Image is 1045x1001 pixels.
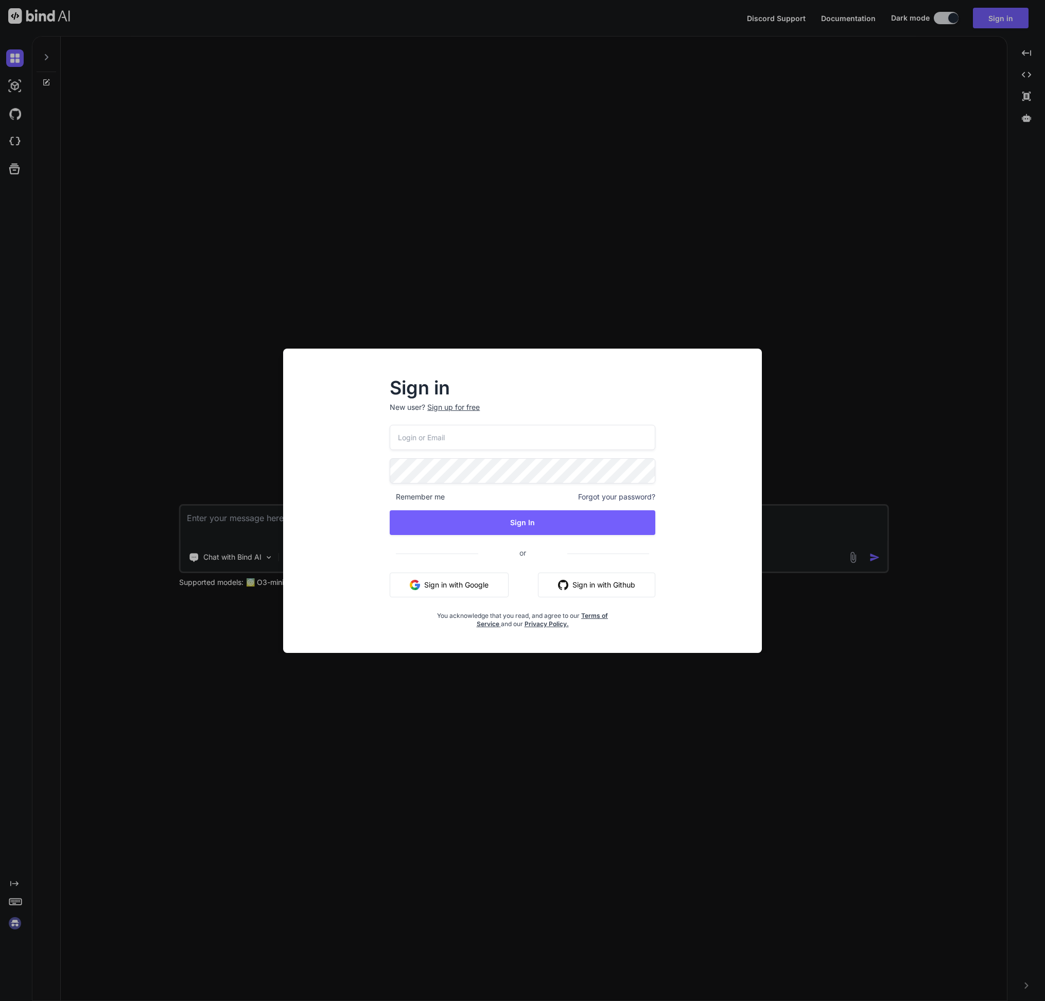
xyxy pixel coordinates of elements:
img: google [410,580,420,590]
div: Sign up for free [427,402,480,412]
input: Login or Email [390,425,655,450]
a: Terms of Service [477,612,608,628]
h2: Sign in [390,379,655,396]
span: Forgot your password? [578,492,655,502]
img: github [558,580,568,590]
a: Privacy Policy. [525,620,569,628]
p: New user? [390,402,655,425]
span: or [478,540,567,565]
div: You acknowledge that you read, and agree to our and our [434,606,611,628]
button: Sign in with Github [538,573,655,597]
button: Sign In [390,510,655,535]
button: Sign in with Google [390,573,509,597]
span: Remember me [390,492,445,502]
